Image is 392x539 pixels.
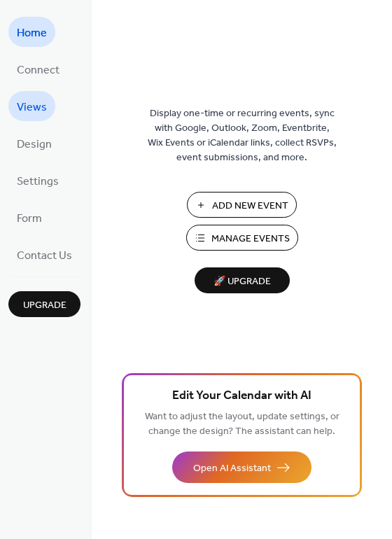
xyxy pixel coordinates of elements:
a: Form [8,202,50,232]
span: Form [17,208,42,230]
span: Contact Us [17,245,72,267]
a: Design [8,128,60,158]
button: Manage Events [186,225,298,251]
button: Open AI Assistant [172,451,311,483]
span: Connect [17,59,59,81]
a: Connect [8,54,68,84]
span: Manage Events [211,232,290,246]
span: Settings [17,171,59,192]
a: Home [8,17,55,47]
a: Views [8,91,55,121]
span: Edit Your Calendar with AI [172,386,311,406]
button: Upgrade [8,291,80,317]
span: Upgrade [23,298,66,313]
a: Settings [8,165,67,195]
span: Home [17,22,47,44]
span: 🚀 Upgrade [203,272,281,291]
span: Add New Event [212,199,288,213]
span: Want to adjust the layout, update settings, or change the design? The assistant can help. [145,407,339,441]
a: Contact Us [8,239,80,269]
span: Views [17,97,47,118]
span: Open AI Assistant [193,461,271,476]
button: Add New Event [187,192,297,218]
span: Display one-time or recurring events, sync with Google, Outlook, Zoom, Eventbrite, Wix Events or ... [148,106,337,165]
span: Design [17,134,52,155]
button: 🚀 Upgrade [195,267,290,293]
